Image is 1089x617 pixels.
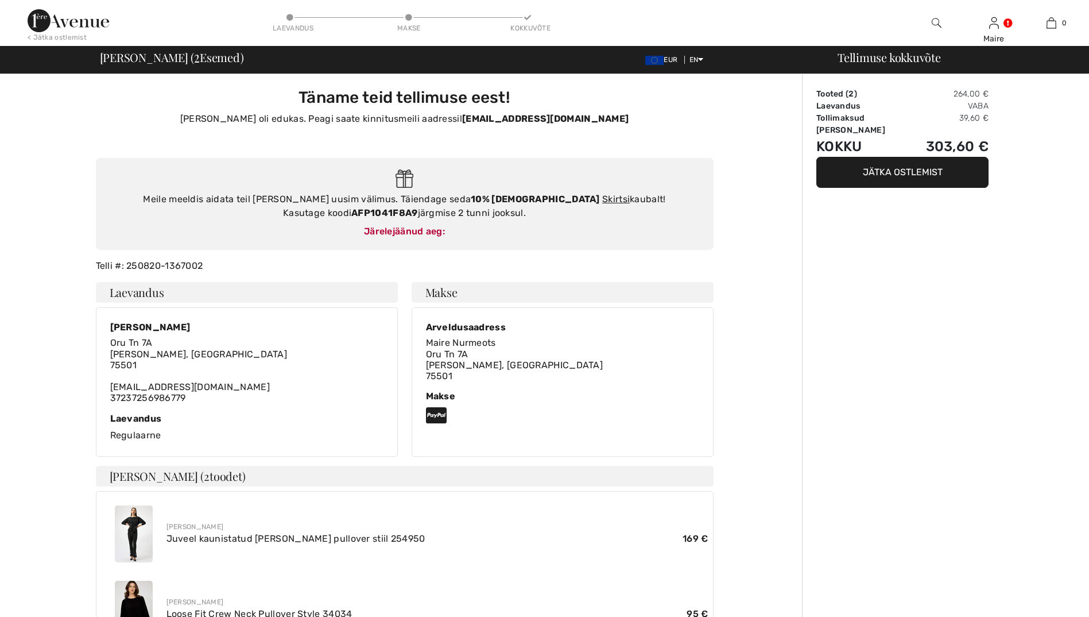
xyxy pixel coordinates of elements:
[510,23,545,33] div: Kokkuvõte
[816,88,926,100] td: )
[689,56,699,64] font: EN
[273,23,307,33] div: Laevandus
[351,207,417,218] strong: AFP1041F8A9
[110,413,383,424] div: Laevandus
[645,56,682,64] span: EUR
[204,468,210,484] span: 2
[926,88,989,100] td: 264,00 €
[926,136,989,157] td: 303,60 €
[194,49,200,64] span: 2
[1062,18,1067,28] span: 0
[932,16,941,30] img: Otsige veebisaidilt
[602,194,630,205] a: Skirtsi
[89,259,720,273] div: Telli #: 250820-1367002
[96,466,714,487] h4: [PERSON_NAME] ( toodet)
[110,430,161,441] font: Regulaarne
[96,282,398,303] h4: Laevandus
[103,88,707,107] h3: Täname teid tellimuse eest!
[471,194,600,205] strong: 10% [DEMOGRAPHIC_DATA]
[364,226,445,237] font: Järelejäänud aeg:
[392,23,426,33] div: Makse
[1047,16,1056,30] img: Minu kott
[166,522,708,532] div: [PERSON_NAME]
[462,113,629,124] strong: [EMAIL_ADDRESS][DOMAIN_NAME]
[200,49,243,65] font: Esemed)
[926,100,989,112] td: Vaba
[28,32,87,43] div: < Jätka ostlemist
[115,506,153,562] img: Juveel kaunistatud paat kaela pullover stiil 254950
[645,56,664,65] img: Euro
[848,89,854,99] span: 2
[426,391,699,402] div: Makse
[396,169,413,188] img: Gift.svg
[110,322,288,333] div: [PERSON_NAME]
[816,89,854,99] font: Tooted (
[166,533,425,544] a: Juveel kaunistatud [PERSON_NAME] pullover stiil 254950
[412,282,714,303] h4: Makse
[966,33,1022,45] div: Maire
[989,16,999,30] img: Minu teave
[1023,16,1079,30] a: 0
[103,112,707,126] p: [PERSON_NAME] oli edukas. Peagi saate kinnitusmeili aadressil
[110,337,288,403] font: [EMAIL_ADDRESS][DOMAIN_NAME] 37237256986779
[816,112,926,136] td: Tollimaksud [PERSON_NAME]
[28,9,109,32] img: 1ère avenüü
[100,49,195,65] font: [PERSON_NAME] (
[110,337,288,370] span: Oru Tn 7A [PERSON_NAME], [GEOGRAPHIC_DATA] 75501
[824,52,1082,63] div: Tellimuse kokkuvõte
[989,17,999,28] a: Sign In
[816,100,926,112] td: Laevandus
[926,112,989,136] td: 39,60 €
[107,192,702,220] div: Meile meeldis aidata teil [PERSON_NAME] uusim välimus. Täiendage seda kaubalt! Kasutage koodi jär...
[426,337,496,348] span: Maire Nurmeots
[816,157,989,188] button: Jätka ostlemist
[426,322,603,333] div: Arveldusaadress
[816,136,926,157] td: Kokku
[683,532,708,546] span: 169 €
[166,597,708,607] div: [PERSON_NAME]
[426,349,603,381] span: Oru Tn 7A [PERSON_NAME], [GEOGRAPHIC_DATA] 75501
